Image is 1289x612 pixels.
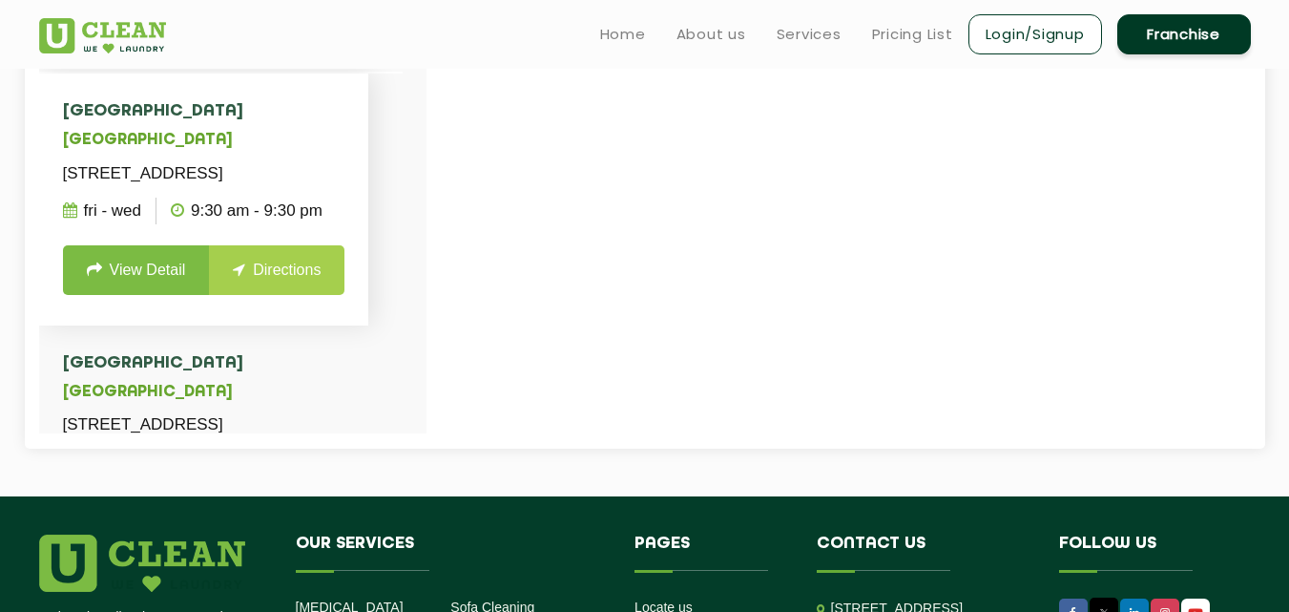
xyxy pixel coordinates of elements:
a: About us [676,23,746,46]
a: Directions [209,245,344,295]
a: Services [777,23,842,46]
p: 9:30 AM - 9:30 PM [171,198,322,224]
a: Franchise [1117,14,1251,54]
a: Pricing List [872,23,953,46]
h4: Follow us [1059,535,1227,571]
p: [STREET_ADDRESS] [63,412,345,438]
h4: [GEOGRAPHIC_DATA] [63,102,345,121]
h4: Our Services [296,535,607,571]
h4: Pages [634,535,788,571]
p: Fri - Wed [63,198,141,224]
p: [STREET_ADDRESS] [63,160,345,187]
h5: [GEOGRAPHIC_DATA] [63,132,345,150]
h4: [GEOGRAPHIC_DATA] [63,354,345,373]
h5: [GEOGRAPHIC_DATA] [63,384,345,402]
img: logo.png [39,535,245,592]
h4: Contact us [817,535,1030,571]
img: UClean Laundry and Dry Cleaning [39,18,166,53]
a: View Detail [63,245,210,295]
a: Login/Signup [968,14,1102,54]
a: Home [600,23,646,46]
